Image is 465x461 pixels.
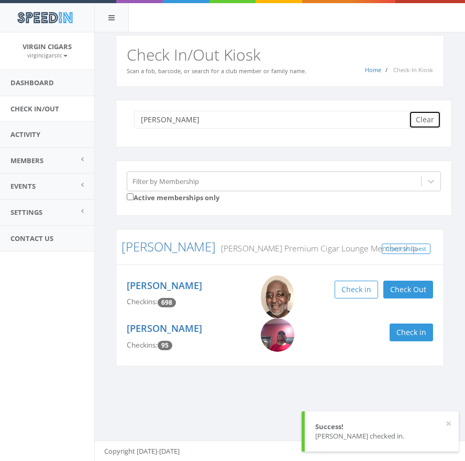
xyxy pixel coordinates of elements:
span: Events [10,181,36,191]
small: [PERSON_NAME] Premium Cigar Lounge Membership [216,243,417,254]
h2: Check In/Out Kiosk [127,46,433,63]
input: Active memberships only [127,193,134,200]
span: Checkins: [127,297,158,306]
span: Virgin Cigars [23,42,72,51]
img: speedin_logo.png [12,8,77,27]
button: Check in [335,281,378,298]
span: Checkin count [158,341,172,350]
span: Checkin count [158,298,176,307]
span: Check-In Kiosk [393,66,433,74]
a: virgincigarsllc [27,50,68,60]
span: Contact Us [10,234,53,243]
button: Clear [409,111,441,129]
a: [PERSON_NAME] [127,279,202,292]
span: Members [10,156,43,165]
button: × [446,419,451,429]
span: Settings [10,208,42,217]
a: [PERSON_NAME] [121,238,216,255]
button: Check Out [383,281,433,298]
div: [PERSON_NAME] checked in. [315,431,448,441]
a: Home [365,66,381,74]
div: Success! [315,422,448,432]
img: Erroll_Reese.png [261,275,294,318]
small: virgincigarsllc [27,52,68,59]
button: Check in [390,324,433,341]
span: Checkins: [127,340,158,350]
a: [PERSON_NAME] [127,322,202,335]
img: Catherine_Edmonds.png [261,318,294,352]
small: Scan a fob, barcode, or search for a club member or family name. [127,67,306,75]
label: Active memberships only [127,191,219,203]
div: Filter by Membership [132,176,199,186]
input: Search a name to check in [134,111,417,129]
a: Check In Guest [382,244,430,255]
